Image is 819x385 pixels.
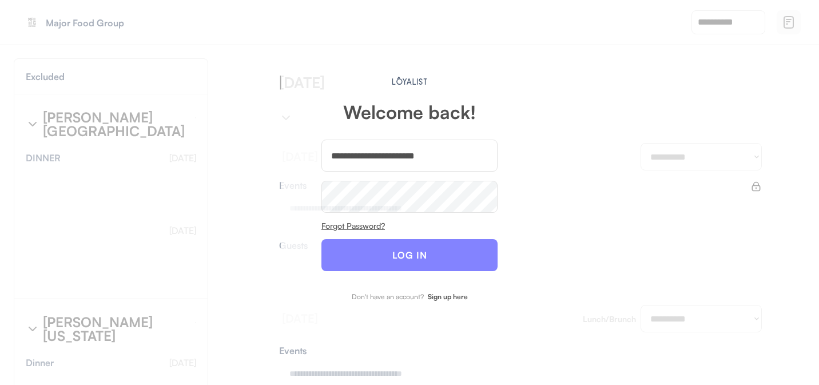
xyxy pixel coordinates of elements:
[321,221,385,231] u: Forgot Password?
[428,292,468,301] strong: Sign up here
[390,77,430,85] img: Main.svg
[343,103,476,121] div: Welcome back!
[321,239,498,271] button: LOG IN
[352,293,424,300] div: Don't have an account?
